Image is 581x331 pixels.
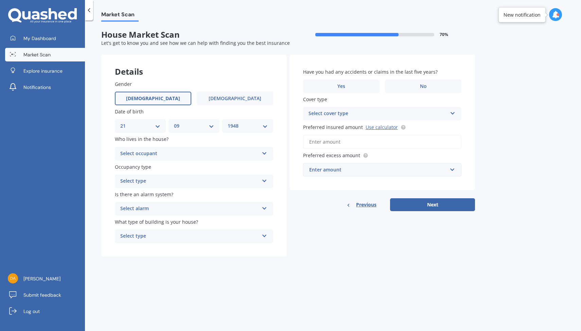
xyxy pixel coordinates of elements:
[366,124,398,130] a: Use calculator
[23,84,51,91] span: Notifications
[120,205,259,213] div: Select alarm
[303,69,438,75] span: Have you had any accidents or claims in the last five years?
[101,55,287,75] div: Details
[101,30,288,40] span: House Market Scan
[5,64,85,78] a: Explore insurance
[115,81,132,87] span: Gender
[120,232,259,240] div: Select type
[23,275,60,282] span: [PERSON_NAME]
[440,32,448,37] span: 70 %
[5,272,85,286] a: [PERSON_NAME]
[303,152,360,159] span: Preferred excess amount
[23,51,51,58] span: Market Scan
[5,32,85,45] a: My Dashboard
[23,292,61,298] span: Submit feedback
[209,96,261,102] span: [DEMOGRAPHIC_DATA]
[115,136,169,143] span: Who lives in the house?
[101,40,290,46] span: Let's get to know you and see how we can help with finding you the best insurance
[5,288,85,302] a: Submit feedback
[115,164,151,170] span: Occupancy type
[120,150,259,158] div: Select occupant
[23,308,40,315] span: Log out
[8,273,18,283] img: 1bfc74f86e0c0647418f94479bcdf349
[115,219,198,225] span: What type of building is your house?
[126,96,180,102] span: [DEMOGRAPHIC_DATA]
[115,108,144,115] span: Date of birth
[356,200,376,210] span: Previous
[420,84,427,89] span: No
[5,48,85,61] a: Market Scan
[303,135,461,149] input: Enter amount
[101,11,139,20] span: Market Scan
[120,177,259,185] div: Select type
[303,124,363,130] span: Preferred insured amount
[5,80,85,94] a: Notifications
[309,110,447,118] div: Select cover type
[23,35,56,42] span: My Dashboard
[115,191,173,198] span: Is there an alarm system?
[303,96,327,103] span: Cover type
[5,305,85,318] a: Log out
[390,198,475,211] button: Next
[309,166,447,173] div: Enter amount
[504,12,541,18] div: New notification
[23,68,63,74] span: Explore insurance
[337,84,345,89] span: Yes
